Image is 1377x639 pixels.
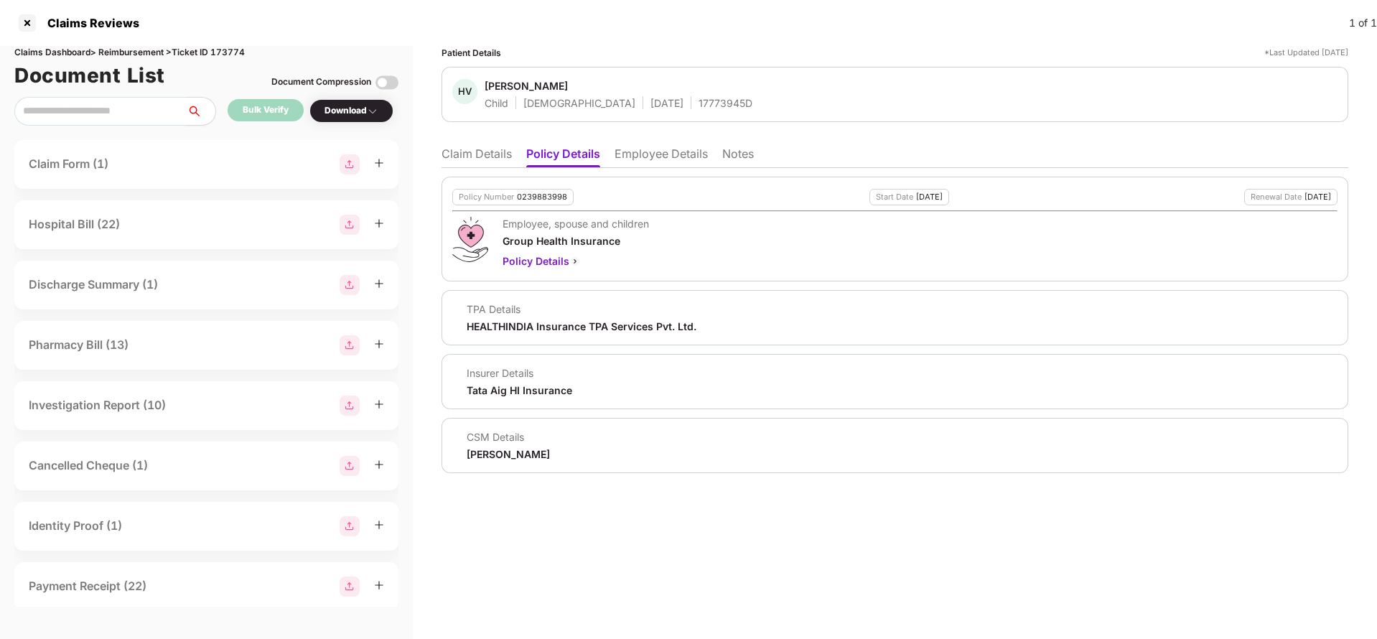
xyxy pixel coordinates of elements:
span: plus [374,399,384,409]
div: 17773945D [699,96,752,110]
img: svg+xml;base64,PHN2ZyBpZD0iR3JvdXBfMjg4MTMiIGRhdGEtbmFtZT0iR3JvdXAgMjg4MTMiIHhtbG5zPSJodHRwOi8vd3... [340,516,360,536]
div: 0239883998 [517,192,567,202]
div: Bulk Verify [243,103,289,117]
div: TPA Details [467,302,696,316]
div: [DATE] [1304,192,1331,202]
img: svg+xml;base64,PHN2ZyBpZD0iR3JvdXBfMjg4MTMiIGRhdGEtbmFtZT0iR3JvdXAgMjg4MTMiIHhtbG5zPSJodHRwOi8vd3... [340,577,360,597]
div: Hospital Bill (22) [29,215,120,233]
img: svg+xml;base64,PHN2ZyBpZD0iRHJvcGRvd24tMzJ4MzIiIHhtbG5zPSJodHRwOi8vd3d3LnczLm9yZy8yMDAwL3N2ZyIgd2... [367,106,378,117]
div: Patient Details [442,46,501,60]
img: svg+xml;base64,PHN2ZyBpZD0iR3JvdXBfMjg4MTMiIGRhdGEtbmFtZT0iR3JvdXAgMjg4MTMiIHhtbG5zPSJodHRwOi8vd3... [340,456,360,476]
div: Tata Aig HI Insurance [467,383,572,397]
div: Download [325,104,378,118]
div: Document Compression [271,75,371,89]
div: Policy Number [459,192,514,202]
li: Policy Details [526,146,600,167]
div: Claims Dashboard > Reimbursement > Ticket ID 173774 [14,46,398,60]
div: HV [452,79,477,104]
div: Cancelled Cheque (1) [29,457,148,475]
span: plus [374,580,384,590]
div: Insurer Details [467,366,572,380]
img: svg+xml;base64,PHN2ZyBpZD0iR3JvdXBfMjg4MTMiIGRhdGEtbmFtZT0iR3JvdXAgMjg4MTMiIHhtbG5zPSJodHRwOi8vd3... [340,215,360,235]
img: svg+xml;base64,PHN2ZyBpZD0iVG9nZ2xlLTMyeDMyIiB4bWxucz0iaHR0cDovL3d3dy53My5vcmcvMjAwMC9zdmciIHdpZH... [375,71,398,94]
div: [DEMOGRAPHIC_DATA] [523,96,635,110]
span: plus [374,460,384,470]
div: Group Health Insurance [503,234,649,248]
div: [PERSON_NAME] [467,447,550,461]
h1: Document List [14,60,165,91]
li: Employee Details [615,146,708,167]
span: plus [374,158,384,168]
div: [DATE] [650,96,683,110]
div: CSM Details [467,430,550,444]
div: Payment Receipt (22) [29,577,146,595]
span: plus [374,218,384,228]
div: Pharmacy Bill (13) [29,336,129,354]
li: Claim Details [442,146,512,167]
div: Claim Form (1) [29,155,108,173]
span: plus [374,279,384,289]
div: [DATE] [916,192,943,202]
div: 1 of 1 [1349,15,1377,31]
div: Discharge Summary (1) [29,276,158,294]
div: [PERSON_NAME] [485,79,568,93]
img: svg+xml;base64,PHN2ZyBpZD0iR3JvdXBfMjg4MTMiIGRhdGEtbmFtZT0iR3JvdXAgMjg4MTMiIHhtbG5zPSJodHRwOi8vd3... [340,275,360,295]
div: Claims Reviews [39,16,139,30]
span: search [186,106,215,117]
span: plus [374,339,384,349]
img: svg+xml;base64,PHN2ZyBpZD0iR3JvdXBfMjg4MTMiIGRhdGEtbmFtZT0iR3JvdXAgMjg4MTMiIHhtbG5zPSJodHRwOi8vd3... [340,396,360,416]
li: Notes [722,146,754,167]
img: svg+xml;base64,PHN2ZyBpZD0iR3JvdXBfMjg4MTMiIGRhdGEtbmFtZT0iR3JvdXAgMjg4MTMiIHhtbG5zPSJodHRwOi8vd3... [340,154,360,174]
button: search [186,97,216,126]
div: Investigation Report (10) [29,396,166,414]
div: Identity Proof (1) [29,517,122,535]
div: *Last Updated [DATE] [1264,46,1348,60]
img: svg+xml;base64,PHN2ZyBpZD0iQmFjay0yMHgyMCIgeG1sbnM9Imh0dHA6Ly93d3cudzMub3JnLzIwMDAvc3ZnIiB3aWR0aD... [569,256,581,267]
div: Employee, spouse and children [503,217,649,230]
div: Start Date [876,192,913,202]
div: Child [485,96,508,110]
span: plus [374,520,384,530]
img: svg+xml;base64,PHN2ZyBpZD0iR3JvdXBfMjg4MTMiIGRhdGEtbmFtZT0iR3JvdXAgMjg4MTMiIHhtbG5zPSJodHRwOi8vd3... [340,335,360,355]
img: svg+xml;base64,PHN2ZyB4bWxucz0iaHR0cDovL3d3dy53My5vcmcvMjAwMC9zdmciIHdpZHRoPSI0OS4zMiIgaGVpZ2h0PS... [452,217,487,262]
div: Renewal Date [1251,192,1302,202]
div: HEALTHINDIA Insurance TPA Services Pvt. Ltd. [467,319,696,333]
div: Policy Details [503,253,649,269]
